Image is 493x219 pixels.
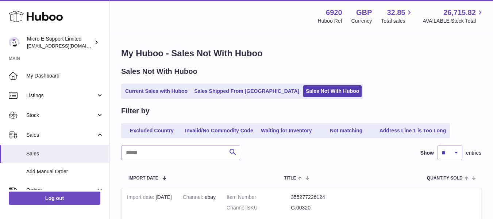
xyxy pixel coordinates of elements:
[381,18,413,24] span: Total sales
[26,150,104,157] span: Sales
[26,187,96,194] span: Orders
[257,125,316,137] a: Waiting for Inventory
[387,8,405,18] span: 32.85
[121,67,197,76] h2: Sales Not With Huboo
[381,8,413,24] a: 32.85 Total sales
[26,132,96,139] span: Sales
[9,192,100,205] a: Log out
[26,72,104,79] span: My Dashboard
[318,18,342,24] div: Huboo Ref
[351,18,372,24] div: Currency
[466,150,481,156] span: entries
[423,8,484,24] a: 26,715.82 AVAILABLE Stock Total
[123,85,190,97] a: Current Sales with Huboo
[420,150,434,156] label: Show
[326,8,342,18] strong: 6920
[128,176,158,181] span: Import date
[303,85,362,97] a: Sales Not With Huboo
[317,125,375,137] a: Not matching
[182,125,256,137] a: Invalid/No Commodity Code
[427,176,463,181] span: Quantity Sold
[26,92,96,99] span: Listings
[183,194,216,201] div: ebay
[356,8,372,18] strong: GBP
[192,85,302,97] a: Sales Shipped From [GEOGRAPHIC_DATA]
[127,194,156,202] strong: Import date
[284,176,296,181] span: Title
[443,8,476,18] span: 26,715.82
[26,112,96,119] span: Stock
[423,18,484,24] span: AVAILABLE Stock Total
[123,125,181,137] a: Excluded Country
[291,204,355,211] dd: G.00320
[26,168,104,175] span: Add Manual Order
[227,204,291,211] dt: Channel SKU
[377,125,449,137] a: Address Line 1 is Too Long
[121,106,150,116] h2: Filter by
[121,48,481,59] h1: My Huboo - Sales Not With Huboo
[183,194,205,202] strong: Channel
[27,35,93,49] div: Micro E Support Limited
[227,194,291,201] dt: Item Number
[27,43,107,49] span: [EMAIL_ADDRESS][DOMAIN_NAME]
[9,37,20,48] img: contact@micropcsupport.com
[291,194,355,201] dd: 355277226124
